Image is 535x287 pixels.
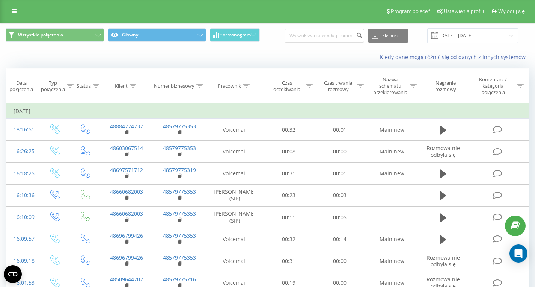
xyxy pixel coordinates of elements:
[206,207,263,228] td: [PERSON_NAME] (SIP)
[110,166,143,173] a: 48697571712
[110,254,143,261] a: 48696799426
[365,228,419,250] td: Main new
[263,184,314,206] td: 00:23
[154,83,194,89] div: Numer biznesowy
[314,141,365,162] td: 00:00
[110,232,143,239] a: 48696799426
[380,53,529,61] a: Kiedy dane mogą różnić się od danych z innych systemów
[270,80,304,93] div: Czas oczekiwania
[509,244,527,263] div: Open Intercom Messenger
[206,119,263,141] td: Voicemail
[14,166,31,181] div: 16:18:25
[444,8,486,14] span: Ustawienia profilu
[6,104,529,119] td: [DATE]
[41,80,65,93] div: Typ połączenia
[218,83,241,89] div: Pracownik
[498,8,525,14] span: Wyloguj się
[163,254,196,261] a: 48579775353
[206,141,263,162] td: Voicemail
[6,28,104,42] button: Wszystkie połączenia
[14,232,31,246] div: 16:09:57
[110,276,143,283] a: 48509644702
[314,162,365,184] td: 00:01
[110,188,143,195] a: 48660682003
[321,80,355,93] div: Czas trwania rozmowy
[4,265,22,283] button: Open CMP widget
[314,228,365,250] td: 00:14
[108,28,206,42] button: Główny
[372,76,408,96] div: Nazwa schematu przekierowania
[14,122,31,137] div: 18:16:51
[219,32,251,38] span: Harmonogram
[163,166,196,173] a: 48579775319
[314,119,365,141] td: 00:01
[314,207,365,228] td: 00:05
[163,232,196,239] a: 48579775353
[206,162,263,184] td: Voicemail
[391,8,431,14] span: Program poleceń
[425,80,466,93] div: Nagranie rozmowy
[263,119,314,141] td: 00:32
[263,250,314,272] td: 00:31
[110,210,143,217] a: 48660682003
[426,144,460,158] span: Rozmowa nie odbyła się
[110,144,143,152] a: 48603067514
[365,141,419,162] td: Main new
[263,162,314,184] td: 00:31
[210,28,260,42] button: Harmonogram
[471,76,515,96] div: Komentarz / kategoria połączenia
[263,141,314,162] td: 00:08
[314,184,365,206] td: 00:03
[163,144,196,152] a: 48579775353
[426,254,460,268] span: Rozmowa nie odbyła się
[163,123,196,130] a: 48579775353
[110,123,143,130] a: 48884774737
[365,119,419,141] td: Main new
[206,184,263,206] td: [PERSON_NAME] (SIP)
[14,210,31,225] div: 16:10:09
[263,228,314,250] td: 00:32
[365,250,419,272] td: Main new
[368,29,408,43] button: Eksport
[163,276,196,283] a: 48579775716
[77,83,91,89] div: Status
[263,207,314,228] td: 00:11
[163,188,196,195] a: 48579775353
[14,254,31,268] div: 16:09:18
[285,29,364,43] input: Wyszukiwanie według numeru
[18,32,63,38] span: Wszystkie połączenia
[314,250,365,272] td: 00:00
[115,83,128,89] div: Klient
[206,228,263,250] td: Voicemail
[365,162,419,184] td: Main new
[14,188,31,203] div: 16:10:36
[14,144,31,159] div: 16:26:25
[6,80,36,93] div: Data połączenia
[206,250,263,272] td: Voicemail
[163,210,196,217] a: 48579775353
